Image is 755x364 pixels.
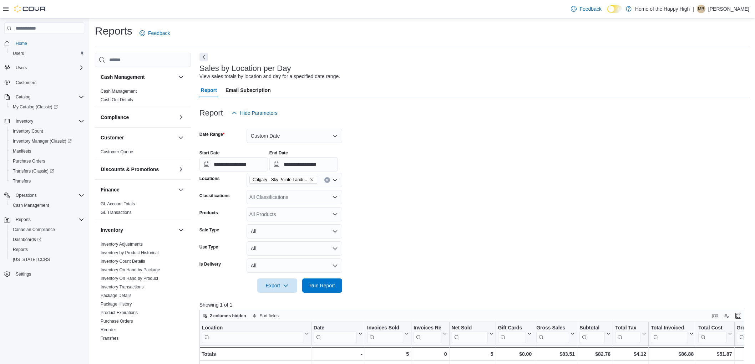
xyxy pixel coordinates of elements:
[451,325,493,343] button: Net Sold
[698,350,732,358] div: $51.87
[451,325,487,332] div: Net Sold
[314,325,357,332] div: Date
[260,313,279,319] span: Sort fields
[199,150,220,156] label: Start Date
[7,126,87,136] button: Inventory Count
[101,134,175,141] button: Customer
[10,157,84,165] span: Purchase Orders
[101,186,175,193] button: Finance
[498,325,526,332] div: Gift Cards
[10,147,34,155] a: Manifests
[95,87,191,107] div: Cash Management
[13,39,30,48] a: Home
[269,150,288,156] label: End Date
[332,194,338,200] button: Open list of options
[101,210,132,215] span: GL Transactions
[10,167,84,175] span: Transfers (Classic)
[579,325,605,332] div: Subtotal
[95,240,191,345] div: Inventory
[302,278,342,293] button: Run Report
[536,325,575,343] button: Gross Sales
[247,258,342,273] button: All
[651,325,694,343] button: Total Invoiced
[607,5,622,13] input: Dark Mode
[10,255,84,264] span: Washington CCRS
[734,312,743,320] button: Enter fullscreen
[101,259,145,264] a: Inventory Count Details
[10,167,57,175] a: Transfers (Classic)
[7,156,87,166] button: Purchase Orders
[101,73,175,81] button: Cash Management
[10,157,48,165] a: Purchase Orders
[101,267,160,272] a: Inventory On Hand by Package
[199,210,218,216] label: Products
[101,226,123,234] h3: Inventory
[10,201,84,210] span: Cash Management
[314,350,363,358] div: -
[16,65,27,71] span: Users
[148,30,170,37] span: Feedback
[579,325,605,343] div: Subtotal
[10,245,31,254] a: Reports
[10,49,27,58] a: Users
[101,319,133,324] a: Purchase Orders
[240,109,278,117] span: Hide Parameters
[13,191,84,200] span: Operations
[13,128,43,134] span: Inventory Count
[229,106,280,120] button: Hide Parameters
[101,226,175,234] button: Inventory
[199,244,218,250] label: Use Type
[210,313,246,319] span: 2 columns hidden
[101,336,118,341] a: Transfers
[579,350,610,358] div: $82.76
[249,176,317,184] span: Calgary - Sky Pointe Landing - Fire & Flower
[202,325,303,343] div: Location
[101,149,133,154] a: Customer Queue
[1,77,87,87] button: Customers
[367,325,403,332] div: Invoices Sold
[414,325,447,343] button: Invoices Ref
[711,312,720,320] button: Keyboard shortcuts
[101,88,137,94] span: Cash Management
[651,325,688,332] div: Total Invoiced
[199,73,340,80] div: View sales totals by location and day for a specified date range.
[16,193,37,198] span: Operations
[451,325,487,343] div: Net Sold
[13,202,49,208] span: Cash Management
[10,177,84,185] span: Transfers
[7,245,87,255] button: Reports
[269,157,338,171] input: Press the down key to open a popover containing a calendar.
[7,225,87,235] button: Canadian Compliance
[13,270,84,278] span: Settings
[579,325,610,343] button: Subtotal
[101,302,132,307] a: Package History
[177,73,185,81] button: Cash Management
[202,325,309,343] button: Location
[10,137,75,145] a: Inventory Manager (Classic)
[414,350,447,358] div: 0
[1,190,87,200] button: Operations
[13,51,24,56] span: Users
[10,127,46,135] a: Inventory Count
[10,225,84,234] span: Canadian Compliance
[16,217,31,222] span: Reports
[13,237,41,242] span: Dashboards
[199,193,230,199] label: Classifications
[13,39,84,48] span: Home
[101,201,135,206] a: GL Account Totals
[177,165,185,174] button: Discounts & Promotions
[226,83,271,97] span: Email Subscription
[10,49,84,58] span: Users
[498,350,532,358] div: $0.00
[579,5,601,12] span: Feedback
[101,97,133,103] span: Cash Out Details
[13,93,84,101] span: Catalog
[10,235,44,244] a: Dashboards
[13,191,40,200] button: Operations
[367,350,409,358] div: 5
[199,227,219,233] label: Sale Type
[95,148,191,159] div: Customer
[199,157,268,171] input: Press the down key to open a popover containing a calendar.
[13,227,55,232] span: Canadian Compliance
